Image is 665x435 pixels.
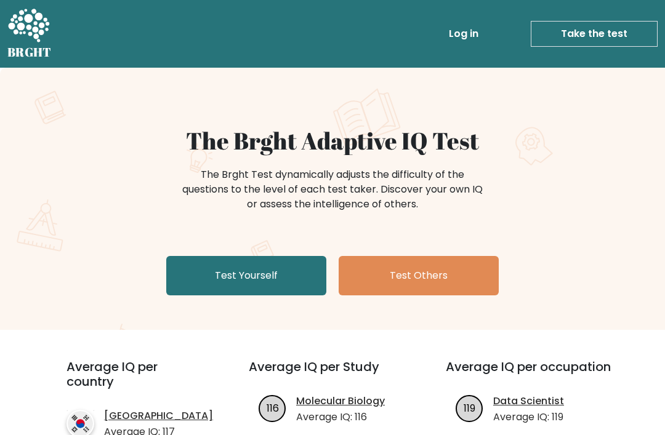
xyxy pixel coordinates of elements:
[179,167,486,212] div: The Brght Test dynamically adjusts the difficulty of the questions to the level of each test take...
[7,5,52,63] a: BRGHT
[531,21,658,47] a: Take the test
[266,401,278,415] text: 116
[339,256,499,295] a: Test Others
[7,45,52,60] h5: BRGHT
[66,359,204,404] h3: Average IQ per country
[446,359,613,389] h3: Average IQ per occupation
[296,394,385,409] a: Molecular Biology
[444,22,483,46] a: Log in
[104,409,213,423] a: [GEOGRAPHIC_DATA]
[249,359,416,389] h3: Average IQ per Study
[493,394,564,409] a: Data Scientist
[296,410,385,425] p: Average IQ: 116
[493,410,564,425] p: Average IQ: 119
[32,127,633,155] h1: The Brght Adaptive IQ Test
[464,401,475,415] text: 119
[166,256,326,295] a: Test Yourself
